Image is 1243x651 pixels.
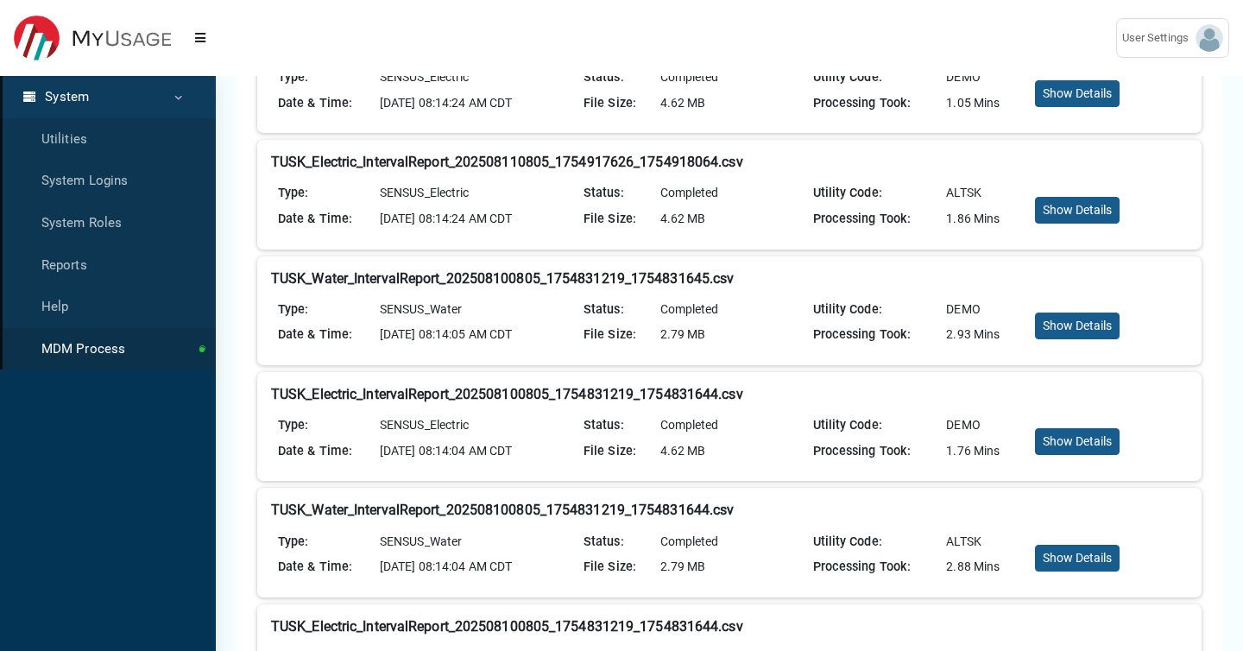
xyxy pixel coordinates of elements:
div: SENSUS_Electric [373,416,577,435]
div: Processing Took: [806,558,940,577]
div: 2.93 Mins [939,325,1035,344]
div: Date & Time: [271,442,373,461]
div: 1.76 Mins [939,442,1035,461]
div: Type: [271,184,373,203]
div: 4.62 MB [653,210,806,229]
div: File Size: [577,558,653,577]
div: SENSUS_Water [373,300,577,319]
div: SENSUS_Electric [373,184,577,203]
div: [DATE] 08:14:05 AM CDT [373,325,577,344]
div: SENSUS_Water [373,533,577,552]
div: Processing Took: [806,94,940,113]
div: DEMO [939,416,1035,435]
a: User Settings [1116,18,1229,58]
div: Processing Took: [806,442,940,461]
div: Date & Time: [271,210,373,229]
div: Status: [577,68,653,87]
div: Date & Time: [271,325,373,344]
button: Show Details [1035,197,1120,224]
div: ALTSK [939,184,1035,203]
button: Menu [185,22,216,54]
div: Utility Code: [806,416,940,435]
div: Completed [653,300,806,319]
div: Date & Time: [271,558,373,577]
div: File Size: [577,94,653,113]
div: SENSUS_Electric [373,68,577,87]
div: Processing Took: [806,325,940,344]
div: File Size: [577,325,653,344]
button: Show Details [1035,545,1120,572]
div: DEMO [939,68,1035,87]
div: Type: [271,68,373,87]
div: [DATE] 08:14:04 AM CDT [373,442,577,461]
button: Show Details [1035,313,1120,339]
div: Date & Time: [271,94,373,113]
div: Completed [653,533,806,552]
div: [DATE] 08:14:24 AM CDT [373,94,577,113]
div: Processing Took: [806,210,940,229]
div: Completed [653,416,806,435]
div: Status: [577,184,653,203]
div: Completed [653,184,806,203]
div: TUSK_Electric_IntervalReport_202508100805_1754831219_1754831644.csv [271,618,1188,635]
div: 2.79 MB [653,325,806,344]
div: Type: [271,533,373,552]
div: [DATE] 08:14:04 AM CDT [373,558,577,577]
div: [DATE] 08:14:24 AM CDT [373,210,577,229]
img: ALTSK Logo [14,16,171,61]
div: Type: [271,300,373,319]
div: Utility Code: [806,300,940,319]
button: Show Details [1035,80,1120,107]
div: Status: [577,300,653,319]
div: Utility Code: [806,184,940,203]
button: Show Details [1035,428,1120,455]
div: Utility Code: [806,68,940,87]
div: DEMO [939,300,1035,319]
div: Type: [271,416,373,435]
div: TUSK_Electric_IntervalReport_202508110805_1754917626_1754918064.csv [271,154,1188,170]
div: 4.62 MB [653,94,806,113]
div: 4.62 MB [653,442,806,461]
div: 2.79 MB [653,558,806,577]
span: User Settings [1122,29,1196,47]
div: TUSK_Electric_IntervalReport_202508100805_1754831219_1754831644.csv [271,386,1188,402]
div: 1.86 Mins [939,210,1035,229]
div: TUSK_Water_IntervalReport_202508100805_1754831219_1754831644.csv [271,502,1188,518]
div: 1.05 Mins [939,94,1035,113]
div: Status: [577,416,653,435]
div: File Size: [577,442,653,461]
div: Completed [653,68,806,87]
div: Utility Code: [806,533,940,552]
div: 2.88 Mins [939,558,1035,577]
div: ALTSK [939,533,1035,552]
div: File Size: [577,210,653,229]
div: Status: [577,533,653,552]
div: TUSK_Water_IntervalReport_202508100805_1754831219_1754831645.csv [271,270,1188,287]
